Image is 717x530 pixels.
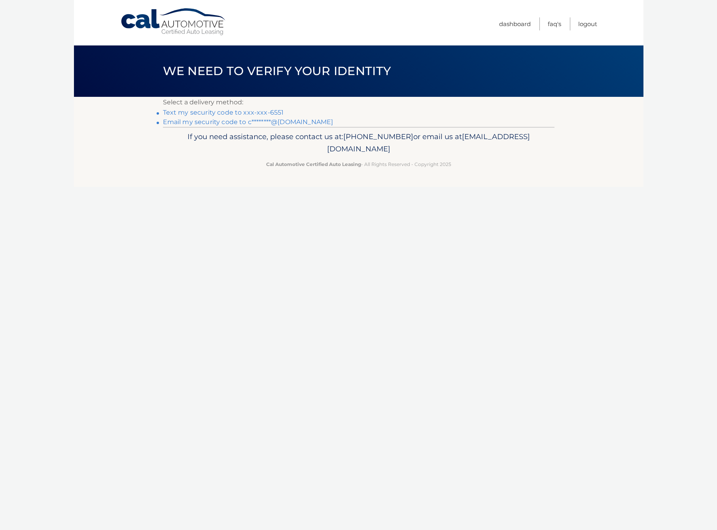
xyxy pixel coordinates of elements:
p: If you need assistance, please contact us at: or email us at [168,130,549,156]
a: Email my security code to c********@[DOMAIN_NAME] [163,118,333,126]
span: [PHONE_NUMBER] [343,132,413,141]
a: Dashboard [499,17,531,30]
p: - All Rights Reserved - Copyright 2025 [168,160,549,168]
a: Text my security code to xxx-xxx-6551 [163,109,284,116]
p: Select a delivery method: [163,97,554,108]
a: Cal Automotive [120,8,227,36]
span: We need to verify your identity [163,64,391,78]
a: Logout [578,17,597,30]
strong: Cal Automotive Certified Auto Leasing [266,161,361,167]
a: FAQ's [548,17,561,30]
